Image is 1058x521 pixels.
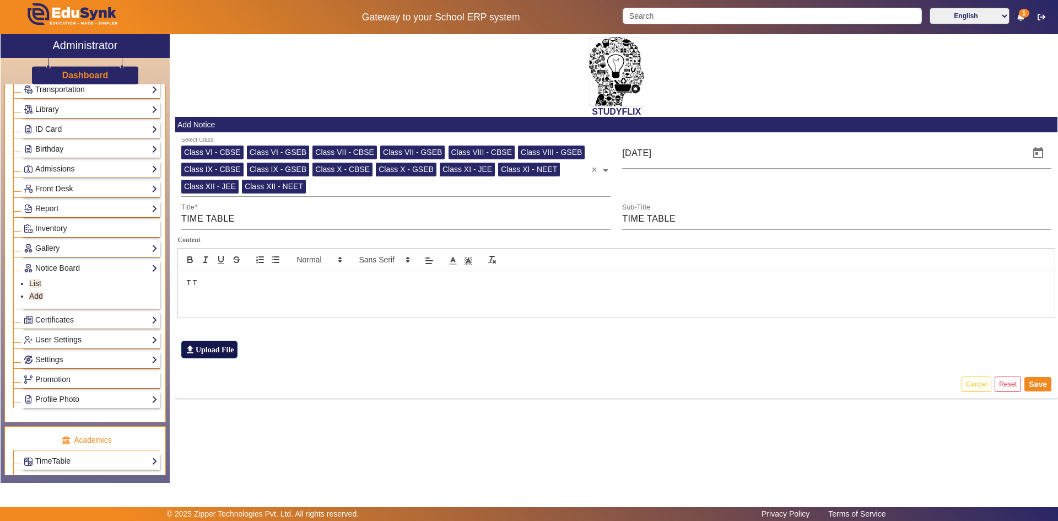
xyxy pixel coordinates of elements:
img: Inventory.png [24,224,33,233]
button: underline [213,253,229,266]
div: Class XI - JEE [440,163,495,176]
img: Branchoperations.png [24,375,33,384]
div: Class IX - GSEB [247,163,309,176]
div: Class X - GSEB [376,163,436,176]
a: Privacy Policy [756,507,815,521]
a: Promotion [24,373,158,386]
div: Class X - CBSE [312,163,373,176]
h2: STUDYFLIX [175,106,1057,117]
label: Content [177,235,1055,245]
p: Academics [13,434,160,446]
button: Save [1024,377,1051,391]
mat-label: Title [181,204,195,211]
div: Class VII - CBSE [312,146,377,159]
a: Add [29,292,43,300]
div: Class IX - CBSE [181,163,244,176]
div: Class VI - GSEB [247,146,309,159]
button: Open calendar [1025,140,1051,166]
span: 1 [1019,9,1029,18]
button: list: bullet [268,253,283,266]
span: Promotion [35,375,71,384]
p: © 2025 Zipper Technologies Pvt. Ltd. All rights reserved. [167,508,359,520]
label: Upload File [181,341,237,358]
input: Sub-Title [622,212,1051,225]
a: Administrator [1,34,170,58]
mat-icon: file_upload [185,344,196,355]
div: Class VIII - CBSE [449,146,515,159]
div: Class VII - GSEB [380,146,445,159]
button: strike [229,253,244,266]
h5: Gateway to your School ERP system [271,12,611,23]
mat-card-header: Add Notice [175,117,1057,132]
button: bold [182,253,198,266]
a: Terms of Service [823,507,891,521]
button: clean [484,253,500,266]
button: Cancel [962,377,991,391]
input: Search [623,8,921,24]
div: Class XII - NEET [242,180,306,194]
img: 2da83ddf-6089-4dce-a9e2-416746467bdd [589,37,644,106]
h2: Administrator [53,39,118,52]
div: Class VI - CBSE [181,146,244,159]
mat-label: Sub-Title [622,204,650,211]
div: Class XII - JEE [181,180,239,194]
button: list: ordered [252,253,268,266]
button: Reset [995,377,1021,391]
input: Title [181,212,611,225]
span: Clear all [591,159,601,176]
a: Inventory [24,222,158,235]
h3: Dashboard [62,70,109,80]
p: T T [186,278,1046,288]
a: List [29,279,41,288]
a: Dashboard [62,69,109,81]
div: Select Class [181,136,213,144]
div: Class VIII - GSEB [518,146,585,159]
img: academic.png [61,436,71,445]
span: Inventory [35,224,67,233]
input: Notice Date [622,147,1023,160]
div: Class XI - NEET [498,163,560,176]
button: italic [198,253,213,266]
